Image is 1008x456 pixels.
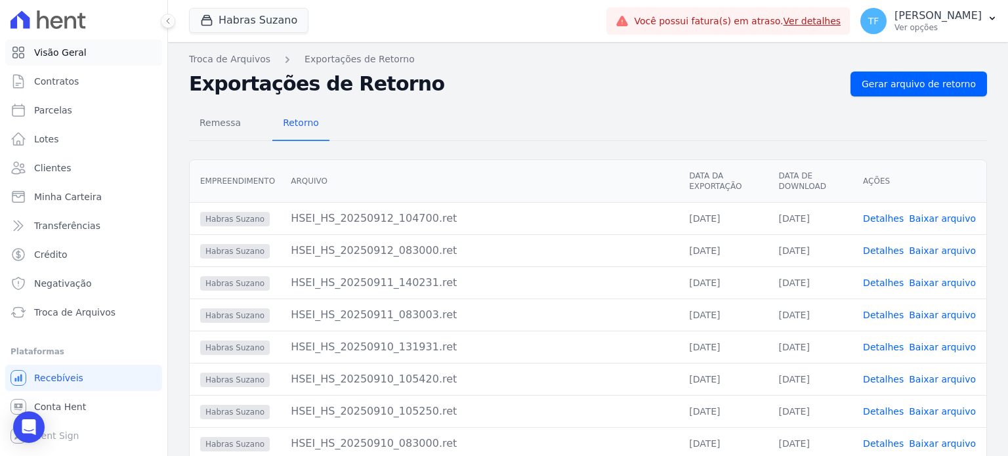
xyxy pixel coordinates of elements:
[768,160,853,203] th: Data de Download
[909,245,976,256] a: Baixar arquivo
[868,16,879,26] span: TF
[894,22,982,33] p: Ver opções
[850,72,987,96] a: Gerar arquivo de retorno
[909,213,976,224] a: Baixar arquivo
[5,365,162,391] a: Recebíveis
[200,405,270,419] span: Habras Suzano
[679,395,768,427] td: [DATE]
[200,437,270,451] span: Habras Suzano
[34,104,72,117] span: Parcelas
[34,219,100,232] span: Transferências
[200,341,270,355] span: Habras Suzano
[909,342,976,352] a: Baixar arquivo
[863,245,904,256] a: Detalhes
[784,16,841,26] a: Ver detalhes
[291,404,668,419] div: HSEI_HS_20250910_105250.ret
[5,270,162,297] a: Negativação
[5,155,162,181] a: Clientes
[909,406,976,417] a: Baixar arquivo
[863,278,904,288] a: Detalhes
[909,438,976,449] a: Baixar arquivo
[863,438,904,449] a: Detalhes
[5,39,162,66] a: Visão Geral
[34,46,87,59] span: Visão Geral
[5,126,162,152] a: Lotes
[863,374,904,384] a: Detalhes
[304,52,415,66] a: Exportações de Retorno
[189,52,987,66] nav: Breadcrumb
[200,373,270,387] span: Habras Suzano
[200,212,270,226] span: Habras Suzano
[863,342,904,352] a: Detalhes
[5,394,162,420] a: Conta Hent
[189,107,251,141] a: Remessa
[200,276,270,291] span: Habras Suzano
[894,9,982,22] p: [PERSON_NAME]
[768,234,853,266] td: [DATE]
[291,275,668,291] div: HSEI_HS_20250911_140231.ret
[768,331,853,363] td: [DATE]
[189,8,308,33] button: Habras Suzano
[863,406,904,417] a: Detalhes
[34,306,115,319] span: Troca de Arquivos
[189,107,329,141] nav: Tab selector
[863,310,904,320] a: Detalhes
[291,371,668,387] div: HSEI_HS_20250910_105420.ret
[291,211,668,226] div: HSEI_HS_20250912_104700.ret
[852,160,986,203] th: Ações
[5,184,162,210] a: Minha Carteira
[190,160,280,203] th: Empreendimento
[768,299,853,331] td: [DATE]
[13,411,45,443] div: Open Intercom Messenger
[909,278,976,288] a: Baixar arquivo
[10,344,157,360] div: Plataformas
[291,307,668,323] div: HSEI_HS_20250911_083003.ret
[5,68,162,94] a: Contratos
[34,161,71,175] span: Clientes
[768,395,853,427] td: [DATE]
[768,266,853,299] td: [DATE]
[192,110,249,136] span: Remessa
[634,14,841,28] span: Você possui fatura(s) em atraso.
[5,241,162,268] a: Crédito
[679,202,768,234] td: [DATE]
[34,277,92,290] span: Negativação
[679,363,768,395] td: [DATE]
[909,310,976,320] a: Baixar arquivo
[272,107,329,141] a: Retorno
[34,75,79,88] span: Contratos
[189,52,270,66] a: Troca de Arquivos
[679,331,768,363] td: [DATE]
[280,160,679,203] th: Arquivo
[200,308,270,323] span: Habras Suzano
[909,374,976,384] a: Baixar arquivo
[291,243,668,259] div: HSEI_HS_20250912_083000.ret
[850,3,1008,39] button: TF [PERSON_NAME] Ver opções
[200,244,270,259] span: Habras Suzano
[679,160,768,203] th: Data da Exportação
[34,371,83,384] span: Recebíveis
[275,110,327,136] span: Retorno
[768,363,853,395] td: [DATE]
[768,202,853,234] td: [DATE]
[34,400,86,413] span: Conta Hent
[291,339,668,355] div: HSEI_HS_20250910_131931.ret
[5,299,162,325] a: Troca de Arquivos
[34,133,59,146] span: Lotes
[679,234,768,266] td: [DATE]
[863,213,904,224] a: Detalhes
[5,97,162,123] a: Parcelas
[189,72,840,96] h2: Exportações de Retorno
[34,190,102,203] span: Minha Carteira
[291,436,668,451] div: HSEI_HS_20250910_083000.ret
[862,77,976,91] span: Gerar arquivo de retorno
[34,248,68,261] span: Crédito
[5,213,162,239] a: Transferências
[679,299,768,331] td: [DATE]
[679,266,768,299] td: [DATE]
